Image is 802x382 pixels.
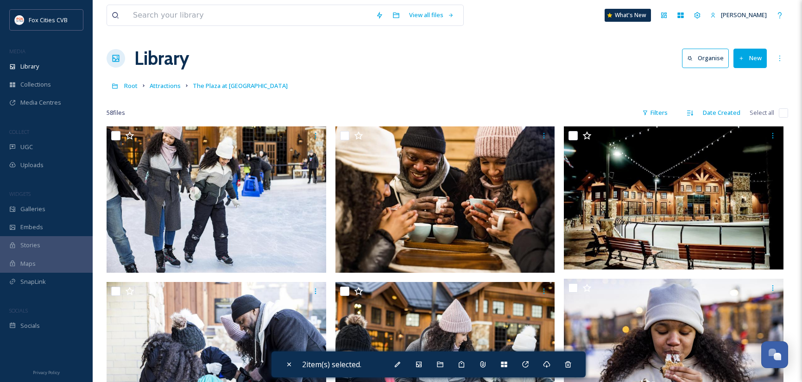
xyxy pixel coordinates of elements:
img: The Plaza at Gateway Park - Hot Chocolate/ Coffee [335,126,555,273]
button: Open Chat [761,341,788,368]
span: Stories [20,241,40,250]
span: Uploads [20,161,44,169]
span: Media Centres [20,98,61,107]
a: The Plaza at [GEOGRAPHIC_DATA] [193,80,288,91]
span: WIDGETS [9,190,31,197]
span: Collections [20,80,51,89]
a: What's New [605,9,651,22]
span: Embeds [20,223,43,232]
span: Library [20,62,39,71]
span: Privacy Policy [33,369,60,376]
div: Date Created [698,104,745,122]
img: The Plaza at Gateway Park - Ice Skating Rink [564,126,783,269]
span: SOCIALS [9,307,28,314]
button: New [733,49,767,68]
img: images.png [15,15,24,25]
span: Root [124,81,138,90]
span: 2 item(s) selected. [302,359,361,369]
input: Search your library [128,5,371,25]
span: SnapLink [20,277,46,286]
button: Organise [682,49,729,68]
span: [PERSON_NAME] [721,11,767,19]
a: Root [124,80,138,91]
span: Maps [20,259,36,268]
a: Library [134,44,189,72]
a: Organise [682,49,733,68]
div: Filters [638,104,672,122]
a: Privacy Policy [33,366,60,377]
span: Attractions [150,81,181,90]
span: Galleries [20,205,45,213]
span: Select all [750,108,774,117]
span: COLLECT [9,128,29,135]
a: View all files [404,6,459,24]
span: The Plaza at [GEOGRAPHIC_DATA] [193,81,288,90]
span: MEDIA [9,48,25,55]
a: Attractions [150,80,181,91]
a: [PERSON_NAME] [706,6,771,24]
span: 58 file s [107,108,125,117]
span: UGC [20,143,33,151]
img: The Plaza at Gateway Park - Ice Skating [107,126,326,273]
span: Fox Cities CVB [29,16,68,24]
span: Socials [20,321,40,330]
